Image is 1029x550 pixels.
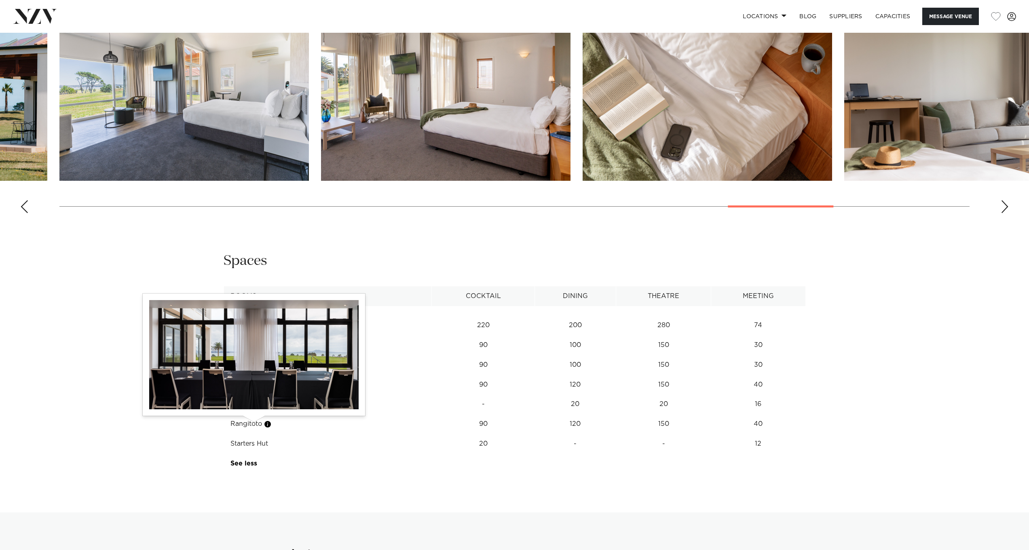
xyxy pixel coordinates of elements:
[224,286,432,306] th: Rooms
[432,375,535,395] td: 90
[711,286,805,306] th: Meeting
[13,9,57,23] img: nzv-logo.png
[823,8,868,25] a: SUPPLIERS
[432,394,535,414] td: -
[535,375,616,395] td: 120
[432,335,535,355] td: 90
[535,394,616,414] td: 20
[616,335,711,355] td: 150
[711,394,805,414] td: 16
[616,355,711,375] td: 150
[616,315,711,335] td: 280
[711,375,805,395] td: 40
[922,8,979,25] button: Message Venue
[869,8,917,25] a: Capacities
[224,414,432,434] td: Rangitoto
[711,414,805,434] td: 40
[616,394,711,414] td: 20
[149,300,359,409] img: V9jp4EIPodq4c74eS9GQx7NfgYE7DCx6oTwfZcgJ.jpg
[535,286,616,306] th: Dining
[535,434,616,454] td: -
[793,8,823,25] a: BLOG
[616,286,711,306] th: Theatre
[432,286,535,306] th: Cocktail
[711,335,805,355] td: 30
[535,414,616,434] td: 120
[535,335,616,355] td: 100
[432,434,535,454] td: 20
[432,355,535,375] td: 90
[535,355,616,375] td: 100
[535,315,616,335] td: 200
[432,315,535,335] td: 220
[432,414,535,434] td: 90
[616,434,711,454] td: -
[616,414,711,434] td: 150
[224,434,432,454] td: Starters Hut
[711,355,805,375] td: 30
[711,315,805,335] td: 74
[711,434,805,454] td: 12
[616,375,711,395] td: 150
[736,8,793,25] a: Locations
[224,252,267,270] h2: Spaces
